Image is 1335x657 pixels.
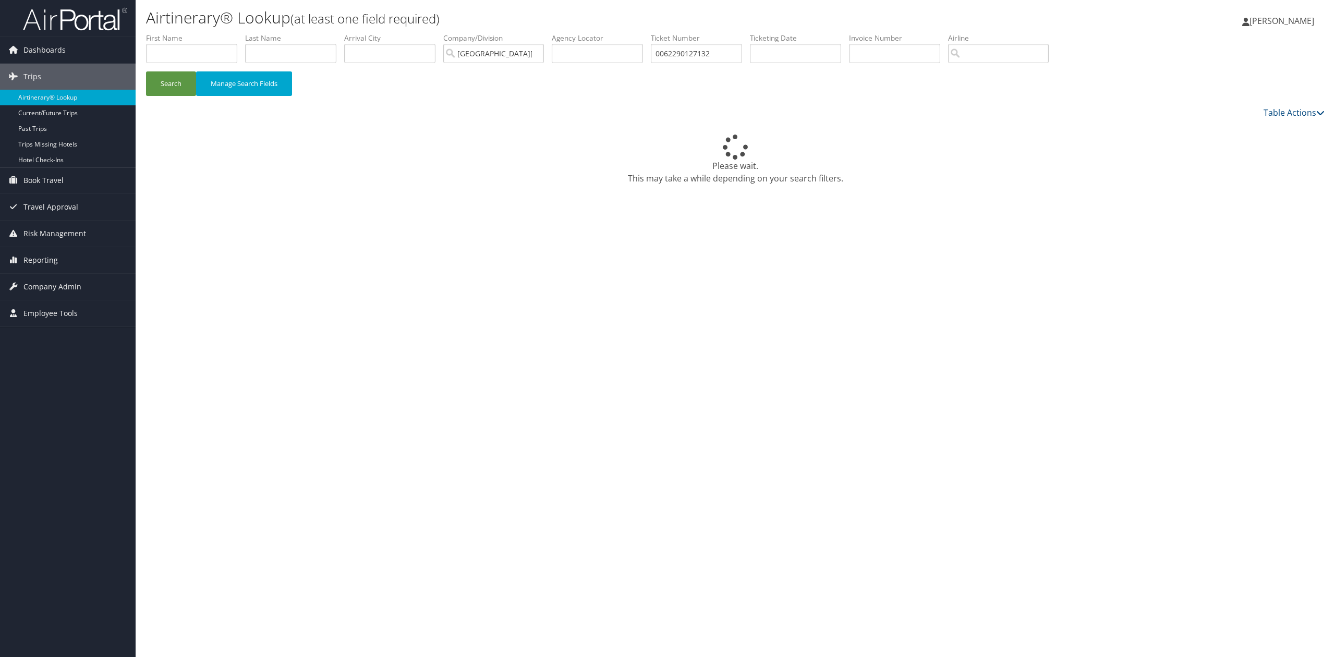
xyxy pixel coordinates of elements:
[23,167,64,193] span: Book Travel
[23,37,66,63] span: Dashboards
[23,194,78,220] span: Travel Approval
[146,135,1325,185] div: Please wait. This may take a while depending on your search filters.
[23,7,127,31] img: airportal-logo.png
[290,10,440,27] small: (at least one field required)
[651,33,750,43] label: Ticket Number
[23,247,58,273] span: Reporting
[23,300,78,326] span: Employee Tools
[23,274,81,300] span: Company Admin
[344,33,443,43] label: Arrival City
[196,71,292,96] button: Manage Search Fields
[948,33,1057,43] label: Airline
[23,221,86,247] span: Risk Management
[1264,107,1325,118] a: Table Actions
[23,64,41,90] span: Trips
[552,33,651,43] label: Agency Locator
[443,33,552,43] label: Company/Division
[245,33,344,43] label: Last Name
[1242,5,1325,36] a: [PERSON_NAME]
[146,71,196,96] button: Search
[146,7,932,29] h1: Airtinerary® Lookup
[750,33,849,43] label: Ticketing Date
[1249,15,1314,27] span: [PERSON_NAME]
[849,33,948,43] label: Invoice Number
[146,33,245,43] label: First Name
